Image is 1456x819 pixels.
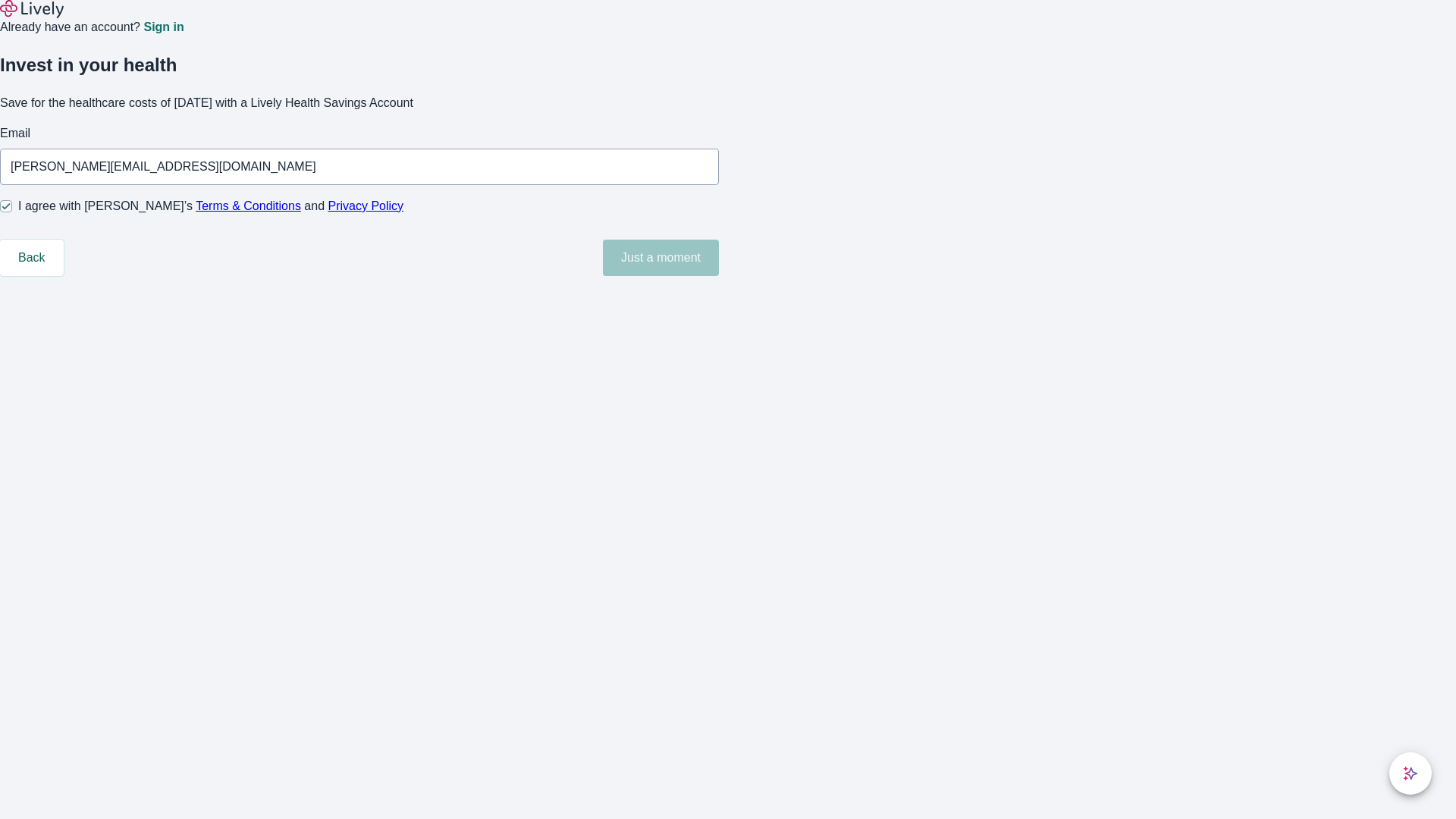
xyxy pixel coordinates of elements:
[328,199,404,212] a: Privacy Policy
[1403,766,1418,781] svg: Lively AI Assistant
[1389,752,1432,795] button: chat
[143,21,184,33] a: Sign in
[18,197,403,215] span: I agree with [PERSON_NAME]’s and
[196,199,301,212] a: Terms & Conditions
